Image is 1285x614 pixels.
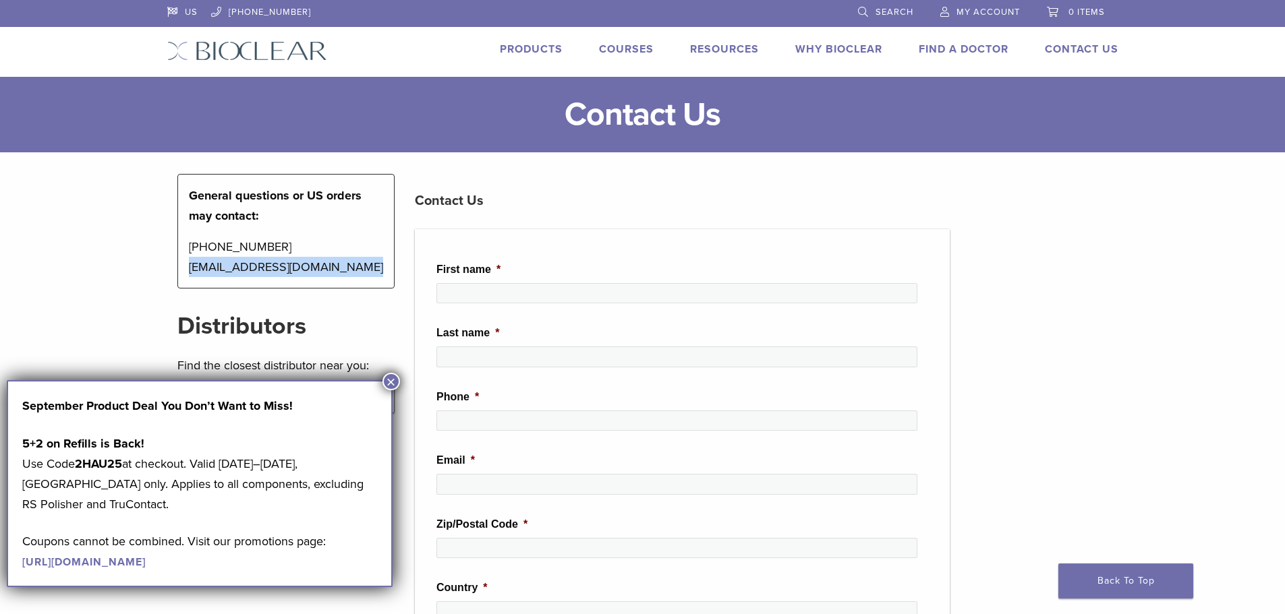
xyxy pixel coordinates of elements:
[22,555,146,569] a: [URL][DOMAIN_NAME]
[177,310,395,342] h2: Distributors
[690,42,759,56] a: Resources
[382,373,400,390] button: Close
[436,390,479,404] label: Phone
[75,456,122,471] strong: 2HAU25
[436,263,501,277] label: First name
[1045,42,1118,56] a: Contact Us
[415,185,950,217] h3: Contact Us
[177,355,395,375] p: Find the closest distributor near you:
[22,433,377,514] p: Use Code at checkout. Valid [DATE]–[DATE], [GEOGRAPHIC_DATA] only. Applies to all components, exc...
[22,398,293,413] strong: September Product Deal You Don’t Want to Miss!
[500,42,563,56] a: Products
[919,42,1008,56] a: Find A Doctor
[436,581,488,595] label: Country
[1058,563,1193,598] a: Back To Top
[22,436,144,451] strong: 5+2 on Refills is Back!
[436,326,499,340] label: Last name
[876,7,913,18] span: Search
[795,42,882,56] a: Why Bioclear
[956,7,1020,18] span: My Account
[1068,7,1105,18] span: 0 items
[436,518,527,532] label: Zip/Postal Code
[22,531,377,572] p: Coupons cannot be combined. Visit our promotions page:
[167,41,327,61] img: Bioclear
[189,237,384,277] p: [PHONE_NUMBER] [EMAIL_ADDRESS][DOMAIN_NAME]
[599,42,654,56] a: Courses
[436,454,475,468] label: Email
[189,188,362,223] strong: General questions or US orders may contact:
